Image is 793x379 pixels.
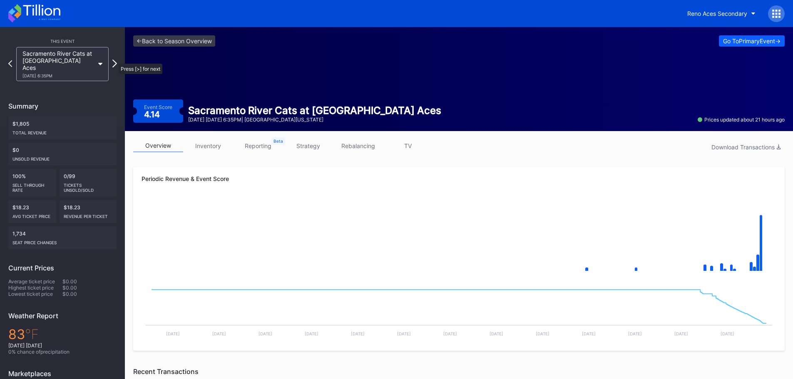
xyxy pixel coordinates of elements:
[397,331,411,336] text: [DATE]
[8,349,117,355] div: 0 % chance of precipitation
[8,326,117,342] div: 83
[60,169,117,197] div: 0/99
[12,211,52,219] div: Avg ticket price
[8,369,117,378] div: Marketplaces
[305,331,318,336] text: [DATE]
[8,285,62,291] div: Highest ticket price
[133,139,183,152] a: overview
[183,139,233,152] a: inventory
[22,50,94,78] div: Sacramento River Cats at [GEOGRAPHIC_DATA] Aces
[188,116,441,123] div: [DATE] [DATE] 6:35PM | [GEOGRAPHIC_DATA][US_STATE]
[12,179,52,193] div: Sell Through Rate
[707,141,785,153] button: Download Transactions
[64,211,113,219] div: Revenue per ticket
[12,153,112,161] div: Unsold Revenue
[711,144,781,151] div: Download Transactions
[8,116,117,139] div: $1,805
[212,331,226,336] text: [DATE]
[8,200,56,223] div: $18.23
[283,139,333,152] a: strategy
[351,331,365,336] text: [DATE]
[188,104,441,116] div: Sacramento River Cats at [GEOGRAPHIC_DATA] Aces
[8,312,117,320] div: Weather Report
[12,127,112,135] div: Total Revenue
[8,278,62,285] div: Average ticket price
[723,37,781,45] div: Go To Primary Event ->
[259,331,272,336] text: [DATE]
[8,342,117,349] div: [DATE] [DATE]
[698,116,785,123] div: Prices updated about 21 hours ago
[719,35,785,47] button: Go ToPrimaryEvent->
[8,39,117,44] div: This Event
[12,237,112,245] div: seat price changes
[681,6,762,21] button: Reno Aces Secondary
[536,331,549,336] text: [DATE]
[62,285,117,291] div: $0.00
[8,102,117,110] div: Summary
[144,104,172,110] div: Event Score
[60,200,117,223] div: $18.23
[133,35,215,47] a: <-Back to Season Overview
[333,139,383,152] a: rebalancing
[233,139,283,152] a: reporting
[142,175,776,182] div: Periodic Revenue & Event Score
[142,280,776,342] svg: Chart title
[8,143,117,166] div: $0
[383,139,433,152] a: TV
[687,10,747,17] div: Reno Aces Secondary
[490,331,503,336] text: [DATE]
[8,169,56,197] div: 100%
[22,73,94,78] div: [DATE] 6:35PM
[8,226,117,249] div: 1,734
[443,331,457,336] text: [DATE]
[142,197,776,280] svg: Chart title
[721,331,734,336] text: [DATE]
[64,179,113,193] div: Tickets Unsold/Sold
[25,326,39,342] span: ℉
[144,110,162,119] div: 4.14
[62,278,117,285] div: $0.00
[62,291,117,297] div: $0.00
[674,331,688,336] text: [DATE]
[8,291,62,297] div: Lowest ticket price
[628,331,642,336] text: [DATE]
[166,331,180,336] text: [DATE]
[8,264,117,272] div: Current Prices
[582,331,596,336] text: [DATE]
[133,367,785,376] div: Recent Transactions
